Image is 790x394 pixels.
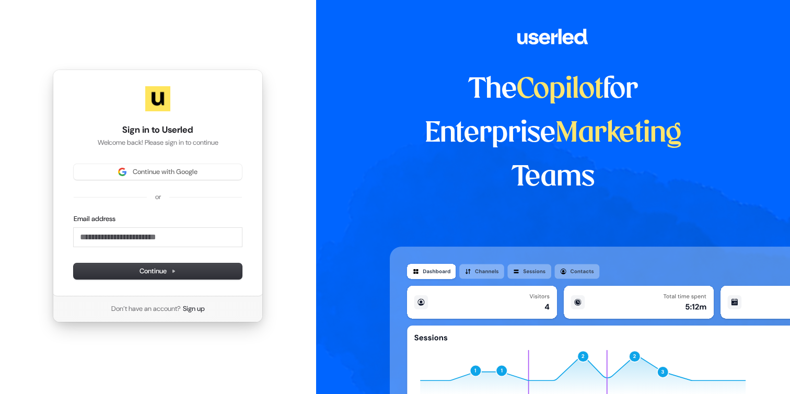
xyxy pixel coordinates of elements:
img: Userled [145,86,170,111]
button: Continue [74,263,242,279]
span: Marketing [555,120,682,147]
span: Continue [140,266,176,276]
p: or [155,192,161,202]
span: Don’t have an account? [111,304,181,314]
span: Copilot [517,76,603,103]
button: Sign in with GoogleContinue with Google [74,164,242,180]
p: Welcome back! Please sign in to continue [74,138,242,147]
img: Sign in with Google [118,168,126,176]
a: Sign up [183,304,205,314]
label: Email address [74,214,115,224]
h1: Sign in to Userled [74,124,242,136]
h1: The for Enterprise Teams [390,68,716,200]
span: Continue with Google [133,167,197,177]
